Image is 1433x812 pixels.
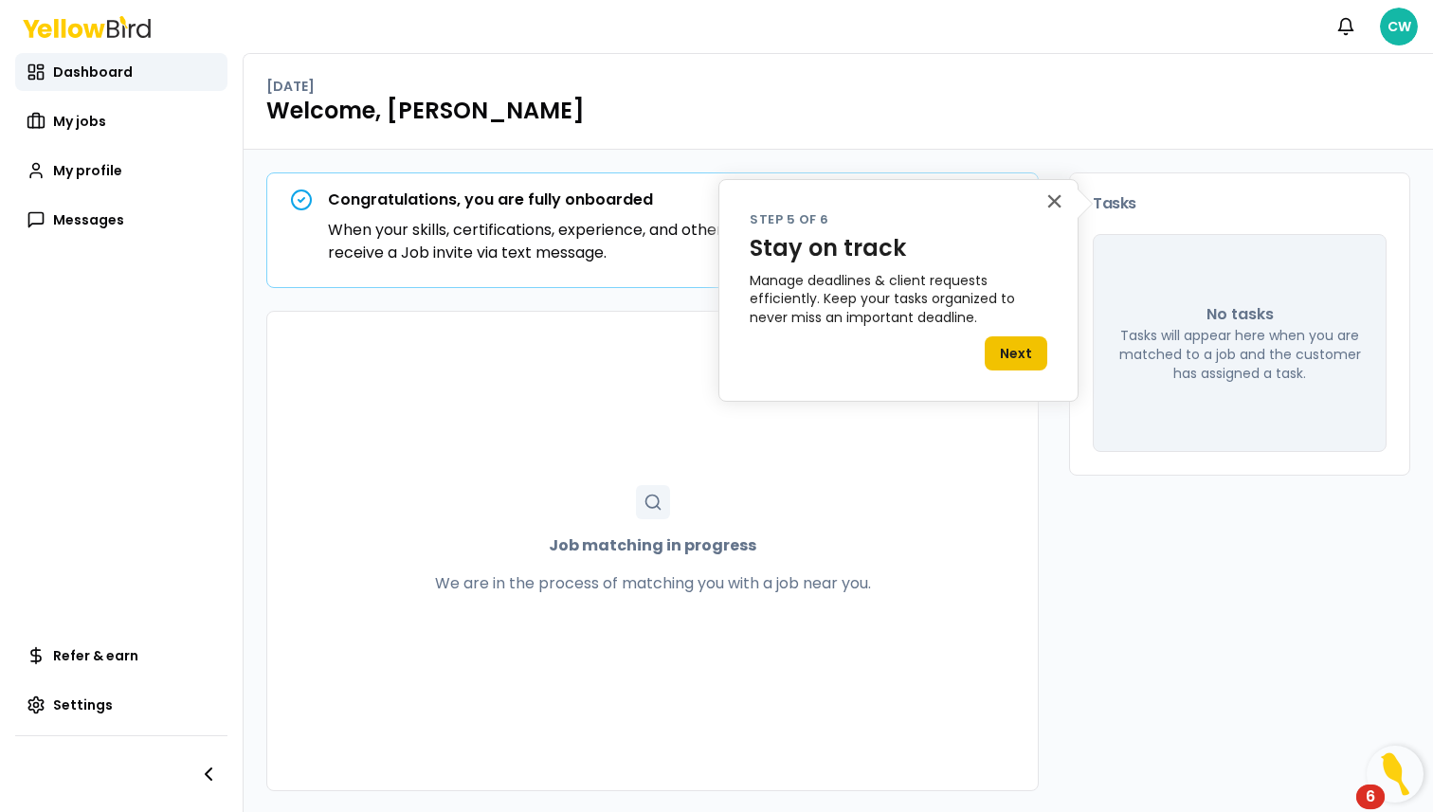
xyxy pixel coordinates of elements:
span: My jobs [53,112,106,131]
p: We are in the process of matching you with a job near you. [435,572,871,595]
span: Settings [53,695,113,714]
span: Refer & earn [53,646,138,665]
span: Dashboard [53,63,133,81]
p: Manage deadlines & client requests efficiently. Keep your tasks organized to never miss an import... [750,272,1047,328]
h3: Tasks [1093,196,1387,211]
strong: Job matching in progress [549,534,756,557]
p: Tasks will appear here when you are matched to a job and the customer has assigned a task. [1116,326,1363,383]
span: CW [1380,8,1418,45]
h1: Welcome, [PERSON_NAME] [266,96,1410,126]
span: My profile [53,161,122,180]
p: Stay on track [750,235,1047,262]
p: Step 5 of 6 [750,210,1047,230]
span: Messages [53,210,124,229]
button: Close [1045,186,1063,216]
button: Next [985,336,1047,370]
button: Open Resource Center, 6 new notifications [1367,746,1424,803]
strong: Congratulations, you are fully onboarded [328,189,653,210]
p: No tasks [1206,303,1274,326]
p: [DATE] [266,77,315,96]
p: When your skills, certifications, experience, and other criteria match a posted Job, you will rec... [328,219,1015,264]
